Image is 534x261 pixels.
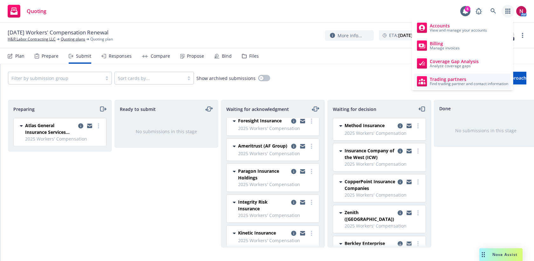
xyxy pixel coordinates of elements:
[430,59,479,64] span: Coverage Gap Analysis
[238,181,315,188] span: 2025 Workers' Compensation
[95,122,102,130] a: more
[205,105,213,113] a: moveLeftRight
[414,209,422,217] a: more
[290,117,298,125] a: copy logging email
[345,209,395,222] span: Zenith ([GEOGRAPHIC_DATA])
[15,54,24,59] div: Plan
[444,127,527,134] div: No submissions in this stage
[25,122,76,135] span: Atlas General Insurance Services (RPS)
[61,36,85,42] a: Quoting plans
[76,54,91,59] div: Submit
[430,23,487,28] span: Accounts
[414,147,422,155] a: more
[77,122,85,130] a: copy logging email
[492,252,517,257] span: Nova Assist
[238,125,315,132] span: 2025 Workers' Compensation
[299,117,306,125] a: copy logging email
[99,105,106,113] a: moveRight
[338,32,362,39] span: More info...
[405,209,413,217] a: copy logging email
[516,6,526,16] img: photo
[414,74,511,89] a: Trading partners
[396,147,404,155] a: copy logging email
[238,212,315,219] span: 2025 Workers' Compensation
[439,105,451,112] span: Done
[396,122,404,130] a: copy logging email
[238,142,287,149] span: Ameritrust (AF Group)
[238,150,315,157] span: 2025 Workers' Compensation
[405,122,413,130] a: copy logging email
[430,41,460,46] span: Billing
[308,117,315,125] a: more
[238,168,289,181] span: Paragon Insurance Holdings
[479,248,487,261] div: Drag to move
[333,106,376,112] span: Waiting for decision
[187,54,204,59] div: Propose
[396,209,404,217] a: copy logging email
[430,46,460,50] span: Manage invoices
[430,82,508,86] span: Find trading partner and contact information
[414,178,422,186] a: more
[465,6,470,12] div: 6
[345,130,422,136] span: 2025 Workers' Compensation
[8,36,56,42] a: H&R Labor Contracting LLC
[414,122,422,130] a: more
[430,64,479,68] span: Analyze coverage gaps
[25,135,102,142] span: 2025 Workers' Compensation
[86,122,93,130] a: copy logging email
[472,5,485,18] a: Report a Bug
[519,32,526,39] a: more
[487,5,500,18] a: Search
[290,168,298,175] a: copy logging email
[308,199,315,206] a: more
[151,54,170,59] div: Compare
[13,106,35,112] span: Preparing
[299,229,306,237] a: copy logging email
[325,30,374,41] button: More info...
[389,32,413,39] span: ETA :
[27,9,46,14] span: Quoting
[90,36,113,42] span: Quoting plan
[418,105,426,113] a: moveLeft
[125,128,208,135] div: No submissions in this stage
[42,54,58,59] div: Prepare
[345,192,422,198] span: 2025 Workers' Compensation
[430,28,487,32] span: View and manage your accounts
[345,240,395,253] span: Berkley Enterprise Risk
[238,117,282,124] span: Foresight Insurance
[290,229,298,237] a: copy logging email
[299,142,306,150] a: copy logging email
[299,168,306,175] a: copy logging email
[238,237,315,244] span: 2025 Workers' Compensation
[196,75,256,82] span: Show archived submissions
[308,168,315,175] a: more
[479,248,523,261] button: Nova Assist
[249,54,259,59] div: Files
[238,229,276,236] span: Kinetic Insurance
[345,147,395,161] span: Insurance Company of the West (ICW)
[414,20,511,35] a: Accounts
[299,199,306,206] a: copy logging email
[405,240,413,248] a: copy logging email
[8,29,108,36] span: [DATE] Workers' Compensation Renewal
[405,147,413,155] a: copy logging email
[222,54,232,59] div: Bind
[396,240,404,248] a: copy logging email
[308,229,315,237] a: more
[396,178,404,186] a: copy logging email
[430,77,508,82] span: Trading partners
[502,5,514,18] a: Switch app
[238,199,289,212] span: Integrity Risk Insurance
[226,106,289,112] span: Waiting for acknowledgment
[308,142,315,150] a: more
[5,2,49,20] a: Quoting
[345,161,422,167] span: 2025 Workers' Compensation
[109,54,132,59] div: Responses
[414,38,511,53] a: Billing
[398,32,413,38] strong: [DATE]
[414,56,511,71] a: Coverage Gap Analysis
[405,178,413,186] a: copy logging email
[345,122,385,129] span: Method Insurance
[290,199,298,206] a: copy logging email
[345,222,422,229] span: 2025 Workers' Compensation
